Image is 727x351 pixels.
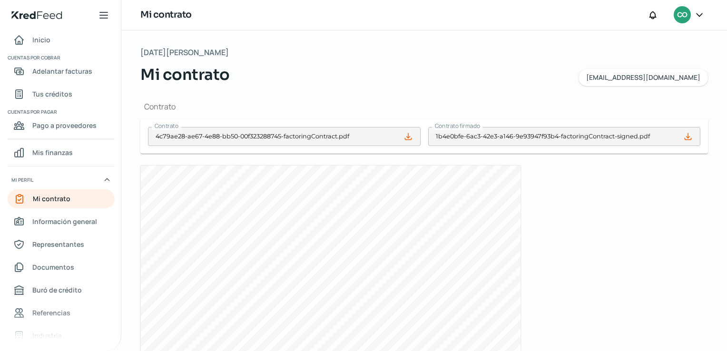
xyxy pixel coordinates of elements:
[8,107,113,116] span: Cuentas por pagar
[8,62,115,81] a: Adelantar facturas
[32,238,84,250] span: Representantes
[8,235,115,254] a: Representantes
[32,261,74,273] span: Documentos
[8,116,115,135] a: Pago a proveedores
[32,307,70,319] span: Referencias
[8,30,115,49] a: Inicio
[155,122,178,130] span: Contrato
[32,119,97,131] span: Pago a proveedores
[11,175,33,184] span: Mi perfil
[32,146,73,158] span: Mis finanzas
[32,88,72,100] span: Tus créditos
[8,258,115,277] a: Documentos
[140,8,192,22] h1: Mi contrato
[677,10,687,21] span: CO
[8,281,115,300] a: Buró de crédito
[8,143,115,162] a: Mis finanzas
[140,63,230,86] span: Mi contrato
[140,101,708,112] h1: Contrato
[32,215,97,227] span: Información general
[586,74,700,81] span: [EMAIL_ADDRESS][DOMAIN_NAME]
[8,85,115,104] a: Tus créditos
[8,189,115,208] a: Mi contrato
[8,303,115,322] a: Referencias
[32,330,62,341] span: Industria
[8,212,115,231] a: Información general
[33,193,70,205] span: Mi contrato
[8,53,113,62] span: Cuentas por cobrar
[435,122,480,130] span: Contrato firmado
[32,65,92,77] span: Adelantar facturas
[32,284,82,296] span: Buró de crédito
[8,326,115,345] a: Industria
[140,46,229,59] span: [DATE][PERSON_NAME]
[32,34,50,46] span: Inicio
